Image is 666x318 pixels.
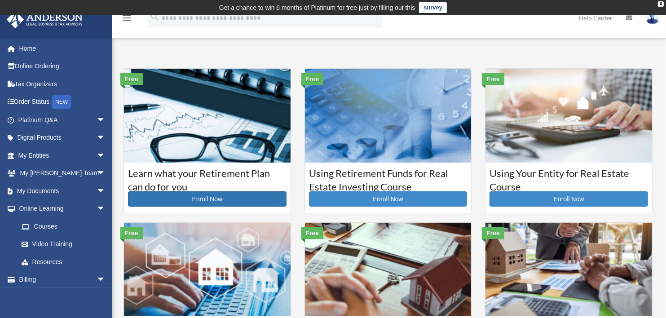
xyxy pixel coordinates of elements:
span: arrow_drop_down [97,129,115,147]
a: Digital Productsarrow_drop_down [6,129,119,147]
a: Tax Organizers [6,75,119,93]
a: My Entitiesarrow_drop_down [6,146,119,164]
span: arrow_drop_down [97,164,115,183]
a: Home [6,40,119,57]
a: Enroll Now [490,191,648,207]
a: Platinum Q&Aarrow_drop_down [6,111,119,129]
h3: Learn what your Retirement Plan can do for you [128,167,287,189]
div: NEW [52,95,71,109]
a: menu [121,16,132,23]
span: arrow_drop_down [97,200,115,218]
div: Free [301,227,324,239]
a: Enroll Now [309,191,468,207]
a: Online Learningarrow_drop_down [6,200,119,218]
div: Free [482,73,504,85]
a: Order StatusNEW [6,93,119,111]
span: arrow_drop_down [97,182,115,200]
h3: Using Retirement Funds for Real Estate Investing Course [309,167,468,189]
div: Get a chance to win 6 months of Platinum for free just by filling out this [219,2,415,13]
a: Courses [13,217,115,235]
i: search [150,12,160,22]
a: Billingarrow_drop_down [6,271,119,289]
div: Free [482,227,504,239]
span: arrow_drop_down [97,111,115,129]
span: arrow_drop_down [97,146,115,165]
a: survey [419,2,447,13]
span: arrow_drop_down [97,271,115,289]
a: Online Ordering [6,57,119,75]
a: Enroll Now [128,191,287,207]
div: Free [301,73,324,85]
div: Free [120,227,143,239]
h3: Using Your Entity for Real Estate Course [490,167,648,189]
i: menu [121,13,132,23]
img: User Pic [646,11,659,24]
a: Resources [13,253,119,271]
div: close [658,1,664,7]
a: My Documentsarrow_drop_down [6,182,119,200]
a: My [PERSON_NAME] Teamarrow_drop_down [6,164,119,182]
a: Video Training [13,235,119,253]
div: Free [120,73,143,85]
img: Anderson Advisors Platinum Portal [4,11,85,28]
